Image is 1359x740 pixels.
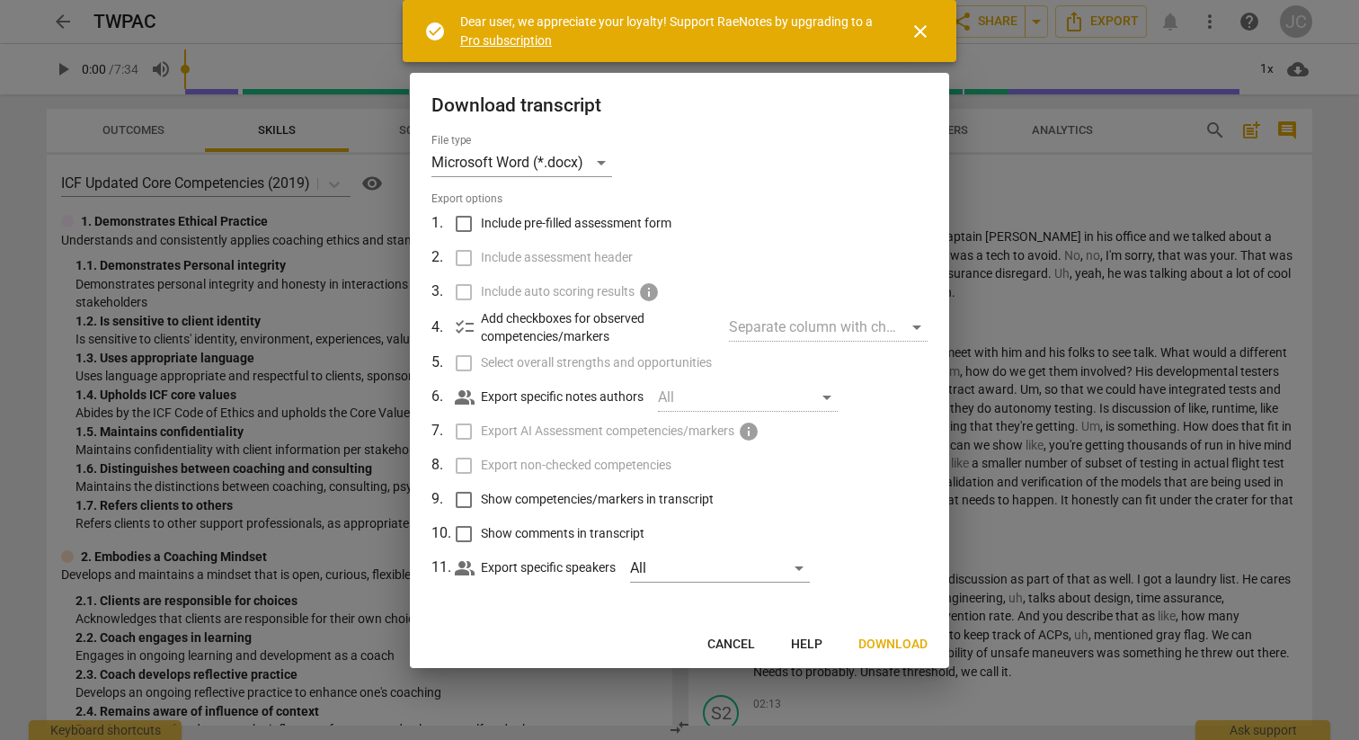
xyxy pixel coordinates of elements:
[481,388,644,406] p: Export specific notes authors
[431,415,455,449] td: 7 .
[431,241,455,275] td: 2 .
[729,313,928,342] div: Separate column with check marks
[791,636,822,654] span: Help
[454,317,475,338] span: checklist
[431,275,455,309] td: 3 .
[481,490,714,509] span: Show competencies/markers in transcript
[431,517,455,551] td: 10 .
[454,387,475,408] span: people_alt
[630,554,810,583] div: All
[738,421,759,442] span: Purchase a subscription to enable
[431,309,455,346] td: 4 .
[858,636,928,654] span: Download
[481,456,671,475] span: Export non-checked competencies
[910,21,931,42] span: close
[460,33,552,48] a: Pro subscription
[431,551,455,585] td: 11 .
[431,148,612,177] div: Microsoft Word (*.docx)
[777,629,837,661] button: Help
[431,483,455,517] td: 9 .
[844,629,942,661] button: Download
[431,94,928,117] h2: Download transcript
[481,353,712,372] span: Select overall strengths and opportunities
[431,192,928,207] span: Export options
[658,383,838,412] div: All
[481,309,715,346] p: Add checkboxes for observed competencies/markers
[431,380,455,415] td: 6 .
[899,10,942,53] button: Close
[481,558,616,577] p: Export specific speakers
[431,449,455,483] td: 8 .
[481,524,644,543] span: Show comments in transcript
[424,21,446,42] span: check_circle
[431,136,471,147] label: File type
[481,214,671,233] span: Include pre-filled assessment form
[707,636,755,654] span: Cancel
[481,422,734,441] span: Export AI Assessment competencies/markers
[693,629,769,661] button: Cancel
[481,282,635,301] span: Include auto scoring results
[638,281,660,303] span: Upgrade to Teams/Academy plan to implement
[460,13,877,49] div: Dear user, we appreciate your loyalty! Support RaeNotes by upgrading to a
[454,557,475,579] span: people_alt
[481,248,633,267] span: Include assessment header
[431,207,455,241] td: 1 .
[431,346,455,380] td: 5 .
